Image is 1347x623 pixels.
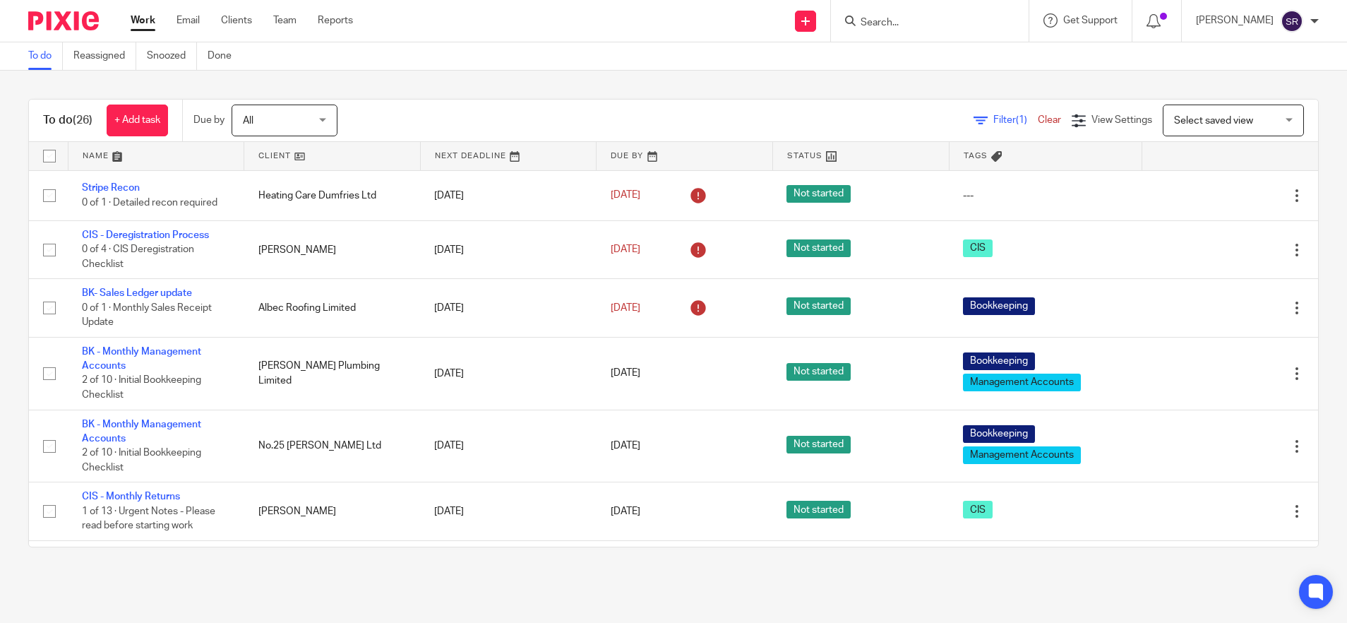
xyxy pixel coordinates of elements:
[131,13,155,28] a: Work
[963,352,1035,370] span: Bookkeeping
[963,189,1127,203] div: ---
[964,152,988,160] span: Tags
[1281,10,1303,32] img: svg%3E
[221,13,252,28] a: Clients
[611,441,640,451] span: [DATE]
[786,363,851,381] span: Not started
[244,410,421,482] td: No.25 [PERSON_NAME] Ltd
[786,501,851,518] span: Not started
[1091,115,1152,125] span: View Settings
[1174,116,1253,126] span: Select saved view
[243,116,253,126] span: All
[420,337,597,410] td: [DATE]
[82,183,140,193] a: Stripe Recon
[786,239,851,257] span: Not started
[963,446,1081,464] span: Management Accounts
[963,239,993,257] span: CIS
[859,17,986,30] input: Search
[82,376,201,400] span: 2 of 10 · Initial Bookkeeping Checklist
[82,492,180,502] a: CIS - Monthly Returns
[993,115,1038,125] span: Filter
[611,369,640,379] span: [DATE]
[963,297,1035,315] span: Bookkeeping
[611,191,640,201] span: [DATE]
[244,279,421,337] td: Albec Roofing Limited
[244,220,421,278] td: [PERSON_NAME]
[1063,16,1118,25] span: Get Support
[244,337,421,410] td: [PERSON_NAME] Plumbing Limited
[963,374,1081,391] span: Management Accounts
[1038,115,1061,125] a: Clear
[420,279,597,337] td: [DATE]
[82,506,215,531] span: 1 of 13 · Urgent Notes - Please read before starting work
[82,420,201,444] a: BK - Monthly Management Accounts
[611,303,640,313] span: [DATE]
[82,303,212,328] span: 0 of 1 · Monthly Sales Receipt Update
[420,220,597,278] td: [DATE]
[82,288,192,298] a: BK- Sales Ledger update
[786,185,851,203] span: Not started
[147,42,197,70] a: Snoozed
[244,482,421,540] td: [PERSON_NAME]
[208,42,242,70] a: Done
[176,13,200,28] a: Email
[107,105,168,136] a: + Add task
[318,13,353,28] a: Reports
[963,425,1035,443] span: Bookkeeping
[611,506,640,516] span: [DATE]
[963,501,993,518] span: CIS
[43,113,92,128] h1: To do
[82,245,194,270] span: 0 of 4 · CIS Deregistration Checklist
[273,13,297,28] a: Team
[28,42,63,70] a: To do
[193,113,224,127] p: Due by
[1016,115,1027,125] span: (1)
[420,482,597,540] td: [DATE]
[82,230,209,240] a: CIS - Deregistration Process
[82,198,217,208] span: 0 of 1 · Detailed recon required
[73,42,136,70] a: Reassigned
[420,410,597,482] td: [DATE]
[786,436,851,453] span: Not started
[786,297,851,315] span: Not started
[82,347,201,371] a: BK - Monthly Management Accounts
[611,244,640,254] span: [DATE]
[1196,13,1274,28] p: [PERSON_NAME]
[28,11,99,30] img: Pixie
[420,170,597,220] td: [DATE]
[244,540,421,598] td: Retro Renewables Limited
[82,449,201,473] span: 2 of 10 · Initial Bookkeeping Checklist
[244,170,421,220] td: Heating Care Dumfries Ltd
[420,540,597,598] td: [DATE]
[73,114,92,126] span: (26)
